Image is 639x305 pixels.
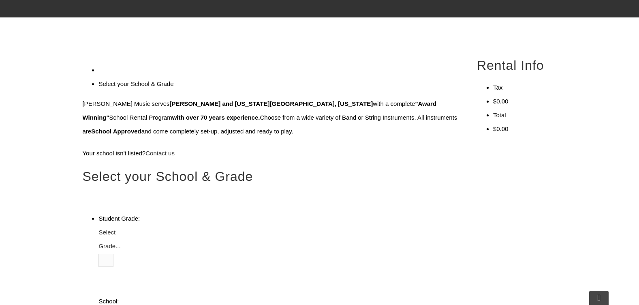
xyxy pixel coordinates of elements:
[172,114,260,121] strong: with over 70 years experience.
[493,122,557,136] li: $0.00
[493,81,557,95] li: Tax
[493,95,557,108] li: $0.00
[98,77,458,91] li: Select your School & Grade
[170,100,373,107] strong: [PERSON_NAME] and [US_STATE][GEOGRAPHIC_DATA], [US_STATE]
[91,128,141,135] strong: School Approved
[98,298,119,305] label: School:
[98,229,120,249] span: Select Grade...
[82,168,458,185] h2: Select your School & Grade
[82,100,436,121] strong: "Award Winning"
[82,146,458,160] p: Your school isn't listed?
[82,97,458,138] p: [PERSON_NAME] Music serves with a complete School Rental Program Choose from a wide variety of Ba...
[145,150,175,157] a: Contact us
[477,57,557,74] h2: Rental Info
[98,215,140,222] label: Student Grade:
[493,108,557,122] li: Total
